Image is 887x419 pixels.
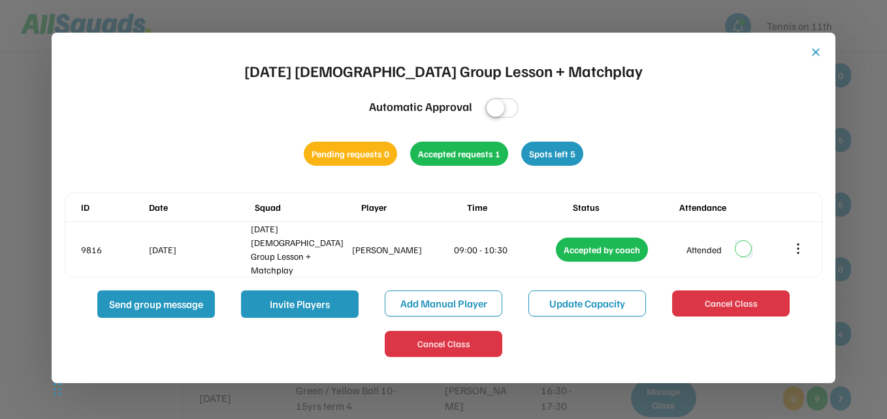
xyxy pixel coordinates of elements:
[149,200,252,214] div: Date
[672,290,790,317] button: Cancel Class
[385,331,502,357] button: Cancel Class
[244,59,643,82] div: [DATE] [DEMOGRAPHIC_DATA] Group Lesson + Matchplay
[81,200,146,214] div: ID
[251,222,350,277] div: [DATE] [DEMOGRAPHIC_DATA] Group Lesson + Matchplay
[81,243,146,256] div: 9816
[369,98,472,116] div: Automatic Approval
[241,290,359,318] button: Invite Players
[686,243,722,256] div: Attended
[556,238,648,262] div: Accepted by coach
[304,142,397,166] div: Pending requests 0
[528,290,646,317] button: Update Capacity
[410,142,508,166] div: Accepted requests 1
[679,200,782,214] div: Attendance
[521,142,583,166] div: Spots left 5
[149,243,248,256] div: [DATE]
[255,200,358,214] div: Squad
[809,46,822,59] button: close
[361,200,464,214] div: Player
[454,243,553,256] div: 09:00 - 10:30
[352,243,451,256] div: [PERSON_NAME]
[573,200,676,214] div: Status
[467,200,570,214] div: Time
[97,290,215,318] button: Send group message
[385,290,502,317] button: Add Manual Player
